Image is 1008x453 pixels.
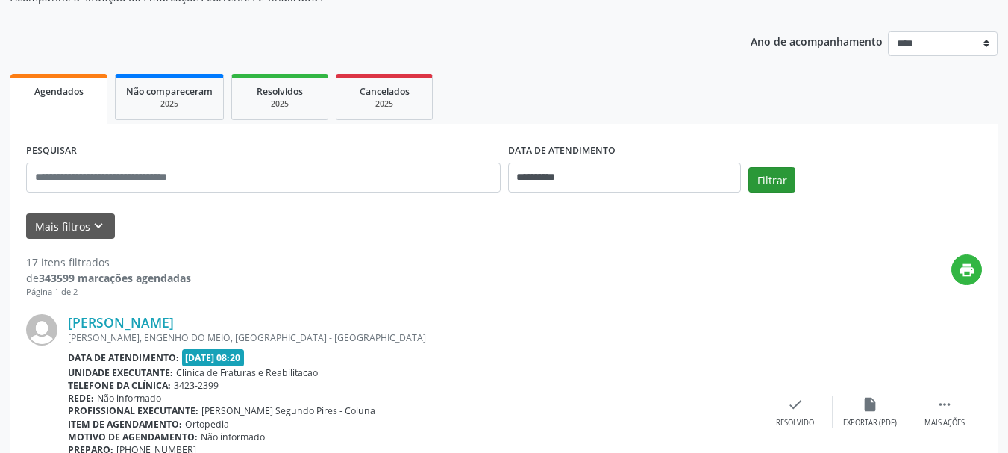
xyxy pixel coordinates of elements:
button: Filtrar [748,167,795,193]
div: 2025 [242,99,317,110]
div: [PERSON_NAME], ENGENHO DO MEIO, [GEOGRAPHIC_DATA] - [GEOGRAPHIC_DATA] [68,331,758,344]
b: Motivo de agendamento: [68,431,198,443]
b: Rede: [68,392,94,404]
button: Mais filtroskeyboard_arrow_down [26,213,115,240]
div: Exportar (PDF) [843,418,897,428]
span: Cancelados [360,85,410,98]
label: PESQUISAR [26,140,77,163]
span: [DATE] 08:20 [182,349,245,366]
div: Página 1 de 2 [26,286,191,299]
strong: 343599 marcações agendadas [39,271,191,285]
b: Unidade executante: [68,366,173,379]
i: keyboard_arrow_down [90,218,107,234]
div: de [26,270,191,286]
b: Profissional executante: [68,404,198,417]
span: Agendados [34,85,84,98]
p: Ano de acompanhamento [751,31,883,50]
b: Telefone da clínica: [68,379,171,392]
img: img [26,314,57,346]
span: Resolvidos [257,85,303,98]
label: DATA DE ATENDIMENTO [508,140,616,163]
div: 2025 [347,99,422,110]
i:  [936,396,953,413]
div: 17 itens filtrados [26,254,191,270]
b: Item de agendamento: [68,418,182,431]
span: Clinica de Fraturas e Reabilitacao [176,366,318,379]
i: print [959,262,975,278]
div: Resolvido [776,418,814,428]
span: Ortopedia [185,418,229,431]
a: [PERSON_NAME] [68,314,174,331]
i: insert_drive_file [862,396,878,413]
div: 2025 [126,99,213,110]
span: Não compareceram [126,85,213,98]
i: check [787,396,804,413]
button: print [951,254,982,285]
div: Mais ações [924,418,965,428]
b: Data de atendimento: [68,352,179,364]
span: 3423-2399 [174,379,219,392]
span: Não informado [201,431,265,443]
span: Não informado [97,392,161,404]
span: [PERSON_NAME] Segundo Pires - Coluna [201,404,375,417]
